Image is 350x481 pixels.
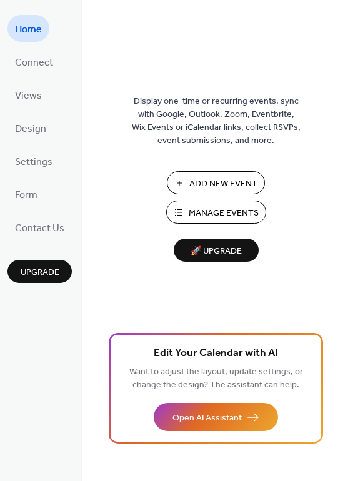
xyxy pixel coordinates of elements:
[7,81,49,108] a: Views
[7,181,45,207] a: Form
[15,219,64,238] span: Contact Us
[15,20,42,39] span: Home
[7,260,72,283] button: Upgrade
[7,48,61,75] a: Connect
[15,152,52,172] span: Settings
[7,114,54,141] a: Design
[189,207,259,220] span: Manage Events
[15,186,37,205] span: Form
[174,239,259,262] button: 🚀 Upgrade
[132,95,301,147] span: Display one-time or recurring events, sync with Google, Outlook, Zoom, Eventbrite, Wix Events or ...
[154,403,278,431] button: Open AI Assistant
[15,53,53,72] span: Connect
[7,147,60,174] a: Settings
[15,119,46,139] span: Design
[7,15,49,42] a: Home
[189,177,257,191] span: Add New Event
[172,412,242,425] span: Open AI Assistant
[167,171,265,194] button: Add New Event
[129,364,303,394] span: Want to adjust the layout, update settings, or change the design? The assistant can help.
[181,243,251,260] span: 🚀 Upgrade
[154,345,278,362] span: Edit Your Calendar with AI
[166,201,266,224] button: Manage Events
[21,266,59,279] span: Upgrade
[7,214,72,241] a: Contact Us
[15,86,42,106] span: Views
